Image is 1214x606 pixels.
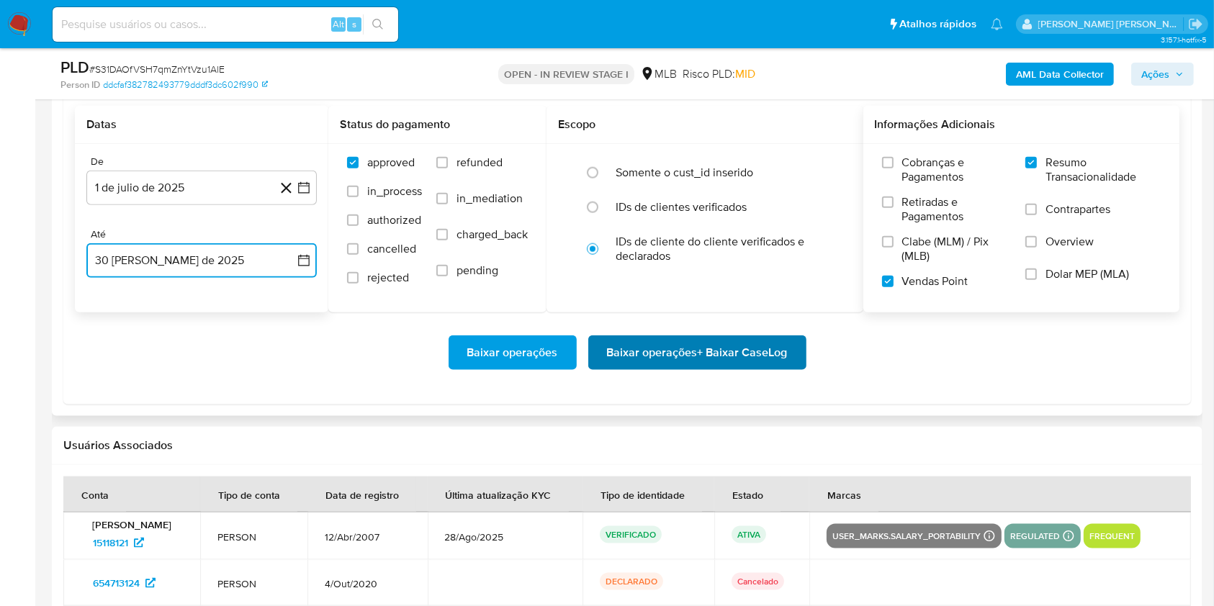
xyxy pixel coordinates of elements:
button: AML Data Collector [1006,63,1114,86]
span: # S31DAOfVSH7qmZnYtVzu1AlE [89,62,225,76]
span: Atalhos rápidos [899,17,976,32]
span: 3.157.1-hotfix-5 [1161,34,1207,45]
p: carla.siqueira@mercadolivre.com [1038,17,1184,31]
a: Sair [1188,17,1203,32]
span: Alt [333,17,344,31]
b: PLD [60,55,89,78]
b: Person ID [60,78,100,91]
input: Pesquise usuários ou casos... [53,15,398,34]
span: Risco PLD: [683,66,755,82]
b: AML Data Collector [1016,63,1104,86]
button: Ações [1131,63,1194,86]
a: ddcfaf382782493779dddf3dc602f990 [103,78,268,91]
h2: Usuários Associados [63,438,1191,453]
p: OPEN - IN REVIEW STAGE I [498,64,634,84]
span: MID [735,65,755,82]
div: MLB [640,66,677,82]
a: Notificações [991,18,1003,30]
span: Ações [1141,63,1169,86]
span: s [352,17,356,31]
button: search-icon [363,14,392,35]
